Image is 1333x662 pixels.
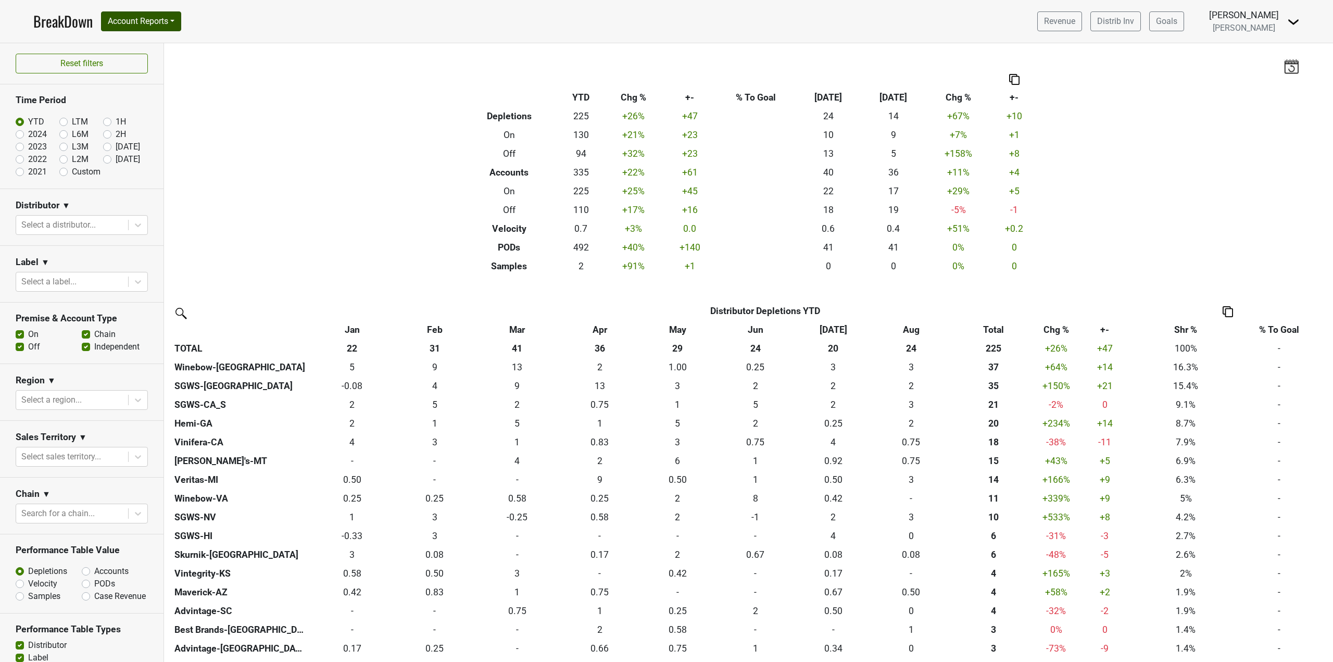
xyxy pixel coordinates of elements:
div: 1 [563,417,636,430]
td: 2.5 [872,358,950,377]
label: PODs [94,578,115,590]
label: 2023 [28,141,47,153]
td: 225 [559,182,603,201]
th: 22 [309,339,396,358]
th: Total: activate to sort column ascending [950,320,1037,339]
div: +5 [1077,454,1132,468]
td: 40 [796,163,861,182]
td: 0 [796,257,861,276]
div: +14 [1077,360,1132,374]
td: 0.6 [796,219,861,238]
td: +25 % [603,182,664,201]
th: 19.500 [950,414,1037,433]
label: Off [28,341,40,353]
label: [DATE] [116,153,140,166]
td: +8 [991,144,1037,163]
td: 0.5 [309,470,396,489]
th: Off [460,144,559,163]
div: 3 [641,379,714,393]
td: 0 [309,452,396,470]
td: +40 % [603,238,664,257]
td: 2 [559,257,603,276]
td: 8.7% [1135,414,1237,433]
td: +47 [664,107,715,126]
div: 3 [875,360,948,374]
td: 4.5 [716,395,795,414]
div: 15 [952,454,1035,468]
th: 34.584 [950,377,1037,395]
div: 0.83 [563,435,636,449]
label: Samples [28,590,60,603]
div: 0.25 [719,360,792,374]
th: SGWS-CA_S [172,395,309,414]
div: 4 [311,435,393,449]
label: Distributor [28,639,67,652]
th: Chg %: activate to sort column ascending [1037,320,1075,339]
td: -5 % [926,201,991,219]
div: 3 [797,360,870,374]
td: +11 % [926,163,991,182]
th: 20.502 [950,395,1037,414]
th: Distributor Depletions YTD [396,302,1135,320]
div: 1 [476,435,558,449]
th: 29 [638,339,716,358]
td: 3 [638,433,716,452]
th: 225 [950,339,1037,358]
th: &nbsp;: activate to sort column ascending [172,320,309,339]
h3: Label [16,257,39,268]
th: 20 [795,339,873,358]
label: Depletions [28,565,67,578]
div: 2 [311,398,393,411]
td: 0 % [926,238,991,257]
td: 41 [796,238,861,257]
td: 335 [559,163,603,182]
div: 2 [311,417,393,430]
h3: Time Period [16,95,148,106]
th: 15.490 [950,452,1037,470]
td: 6.33 [638,452,716,470]
th: TOTAL [172,339,309,358]
span: ▼ [41,256,49,269]
div: 2 [563,360,636,374]
td: 5.167 [474,414,561,433]
th: Depletions [460,107,559,126]
div: 2 [476,398,558,411]
label: L2M [72,153,89,166]
span: ▼ [62,199,70,212]
td: 2.25 [309,414,396,433]
a: Distrib Inv [1090,11,1141,31]
td: 0.92 [795,452,873,470]
div: 2 [797,398,870,411]
td: 0.75 [872,452,950,470]
td: 13.001 [561,377,639,395]
td: -2 % [1037,395,1075,414]
td: 0 [396,452,474,470]
td: +23 [664,144,715,163]
td: 1.333 [474,433,561,452]
div: +21 [1077,379,1132,393]
td: 2.334 [309,395,396,414]
button: Reset filters [16,54,148,73]
th: 36.661 [950,358,1037,377]
td: +26 % [603,107,664,126]
td: 0.75 [872,433,950,452]
div: 0.75 [563,398,636,411]
div: 1.00 [641,360,714,374]
td: +234 % [1037,414,1075,433]
td: 2.333 [872,414,950,433]
td: +5 [991,182,1037,201]
td: -1 [991,201,1037,219]
th: Feb: activate to sort column ascending [396,320,474,339]
td: 94 [559,144,603,163]
span: ▼ [79,431,87,444]
div: 2 [797,379,870,393]
div: 2 [875,379,948,393]
td: 9.416 [396,358,474,377]
td: - [1237,358,1321,377]
td: 0 % [926,257,991,276]
h3: Region [16,375,45,386]
td: 1.584 [795,395,873,414]
td: - [1237,339,1321,358]
label: 2022 [28,153,47,166]
td: 15.4% [1135,377,1237,395]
